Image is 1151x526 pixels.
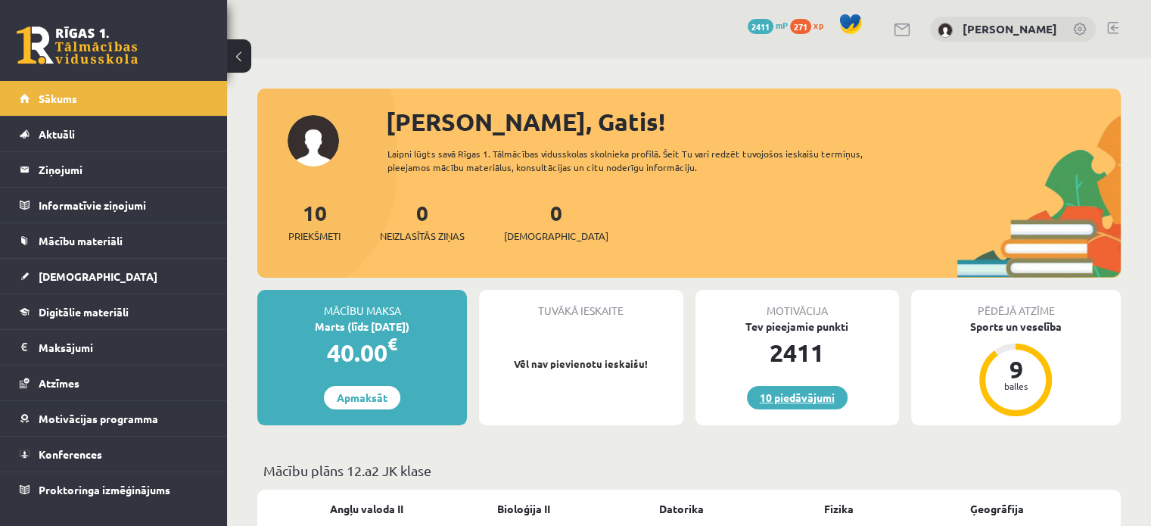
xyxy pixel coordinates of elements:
[39,376,79,390] span: Atzīmes
[20,401,208,436] a: Motivācijas programma
[695,290,899,319] div: Motivācija
[963,21,1057,36] a: [PERSON_NAME]
[813,19,823,31] span: xp
[257,319,467,335] div: Marts (līdz [DATE])
[748,19,773,34] span: 2411
[790,19,831,31] a: 271 xp
[824,501,854,517] a: Fizika
[380,199,465,244] a: 0Neizlasītās ziņas
[969,501,1023,517] a: Ģeogrāfija
[263,460,1115,481] p: Mācību plāns 12.a2 JK klase
[20,366,208,400] a: Atzīmes
[790,19,811,34] span: 271
[20,472,208,507] a: Proktoringa izmēģinājums
[497,501,550,517] a: Bioloģija II
[938,23,953,38] img: Gatis Pormalis
[39,330,208,365] legend: Maksājumi
[324,386,400,409] a: Apmaksāt
[288,199,341,244] a: 10Priekšmeti
[39,447,102,461] span: Konferences
[911,319,1121,335] div: Sports un veselība
[20,223,208,258] a: Mācību materiāli
[20,330,208,365] a: Maksājumi
[747,386,848,409] a: 10 piedāvājumi
[20,81,208,116] a: Sākums
[39,305,129,319] span: Digitālie materiāli
[487,356,675,372] p: Vēl nav pievienotu ieskaišu!
[20,188,208,223] a: Informatīvie ziņojumi
[748,19,788,31] a: 2411 mP
[479,290,683,319] div: Tuvākā ieskaite
[17,26,138,64] a: Rīgas 1. Tālmācības vidusskola
[20,117,208,151] a: Aktuāli
[39,234,123,247] span: Mācību materiāli
[288,229,341,244] span: Priekšmeti
[20,294,208,329] a: Digitālie materiāli
[387,333,397,355] span: €
[39,127,75,141] span: Aktuāli
[776,19,788,31] span: mP
[993,381,1038,391] div: balles
[39,483,170,496] span: Proktoringa izmēģinājums
[39,152,208,187] legend: Ziņojumi
[659,501,704,517] a: Datorika
[20,437,208,472] a: Konferences
[257,335,467,371] div: 40.00
[993,357,1038,381] div: 9
[386,104,1121,140] div: [PERSON_NAME], Gatis!
[504,199,608,244] a: 0[DEMOGRAPHIC_DATA]
[39,188,208,223] legend: Informatīvie ziņojumi
[39,412,158,425] span: Motivācijas programma
[20,259,208,294] a: [DEMOGRAPHIC_DATA]
[257,290,467,319] div: Mācību maksa
[504,229,608,244] span: [DEMOGRAPHIC_DATA]
[911,290,1121,319] div: Pēdējā atzīme
[39,92,77,105] span: Sākums
[387,147,906,174] div: Laipni lūgts savā Rīgas 1. Tālmācības vidusskolas skolnieka profilā. Šeit Tu vari redzēt tuvojošo...
[695,335,899,371] div: 2411
[380,229,465,244] span: Neizlasītās ziņas
[20,152,208,187] a: Ziņojumi
[330,501,403,517] a: Angļu valoda II
[695,319,899,335] div: Tev pieejamie punkti
[39,269,157,283] span: [DEMOGRAPHIC_DATA]
[911,319,1121,419] a: Sports un veselība 9 balles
